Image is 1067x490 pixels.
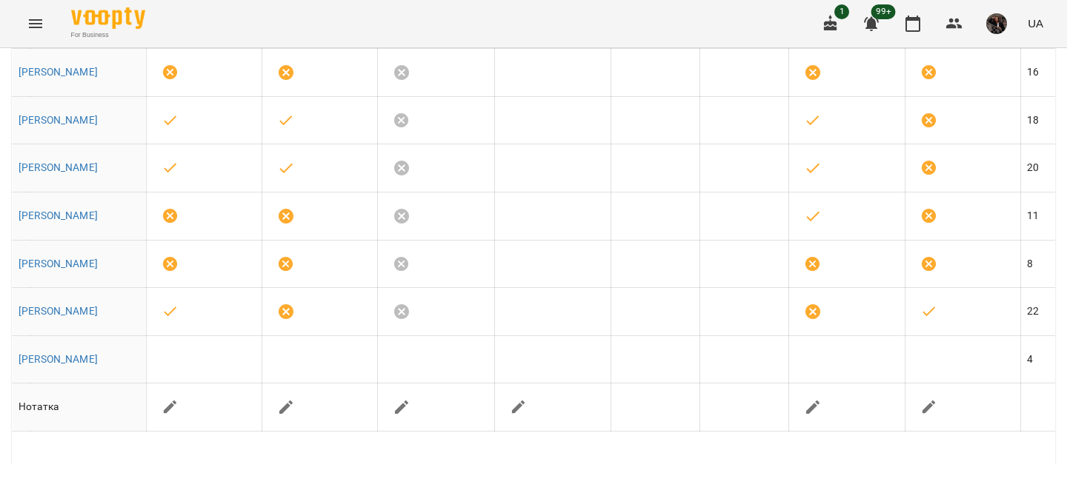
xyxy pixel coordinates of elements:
[1022,10,1049,37] button: UA
[19,305,98,317] a: [PERSON_NAME]
[986,13,1007,34] img: 8463428bc87f36892c86bf66b209d685.jpg
[19,66,98,78] a: [PERSON_NAME]
[71,7,145,29] img: Voopty Logo
[871,4,896,19] span: 99+
[19,114,98,126] a: [PERSON_NAME]
[19,161,98,173] a: [PERSON_NAME]
[19,258,98,269] a: [PERSON_NAME]
[1028,16,1043,31] span: UA
[19,353,98,365] a: [PERSON_NAME]
[71,30,145,40] span: For Business
[18,6,53,41] button: Menu
[12,383,145,432] td: Нотатка
[834,4,849,19] span: 1
[19,209,98,221] a: [PERSON_NAME]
